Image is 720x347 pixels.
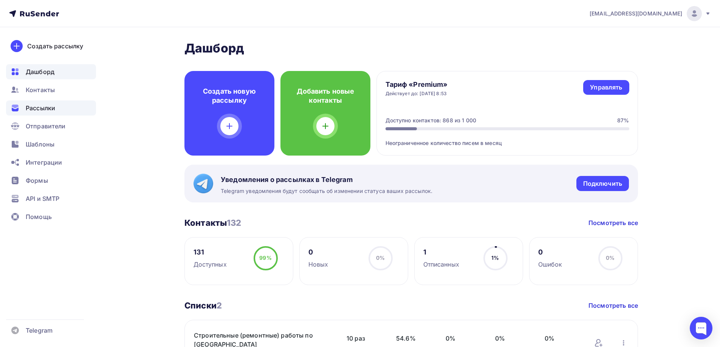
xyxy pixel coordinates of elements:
a: Контакты [6,82,96,97]
span: 54.6% [396,334,430,343]
h4: Добавить новые контакты [293,87,358,105]
span: Контакты [26,85,55,94]
div: Действует до: [DATE] 8:53 [386,91,448,97]
span: [EMAIL_ADDRESS][DOMAIN_NAME] [590,10,682,17]
span: Интеграции [26,158,62,167]
span: Шаблоны [26,140,54,149]
div: Ошибок [538,260,562,269]
div: 0 [308,248,328,257]
span: 99% [259,254,271,261]
div: Доступно контактов: 868 из 1 000 [386,117,476,124]
h4: Тариф «Premium» [386,80,448,89]
span: 132 [227,218,241,228]
div: Подключить [583,179,622,188]
div: 1 [423,248,459,257]
span: 0% [446,334,480,343]
a: [EMAIL_ADDRESS][DOMAIN_NAME] [590,6,711,21]
span: Telegram [26,326,53,335]
a: Посмотреть все [588,218,638,227]
a: Рассылки [6,100,96,116]
div: Новых [308,260,328,269]
div: Неограниченное количество писем в месяц [386,130,629,147]
span: Telegram уведомления будут сообщать об изменении статуса ваших рассылок. [221,187,432,195]
div: 87% [617,117,629,124]
span: Формы [26,176,48,185]
span: Помощь [26,212,52,221]
a: Шаблоны [6,137,96,152]
div: Отписанных [423,260,459,269]
div: 0 [538,248,562,257]
span: 1% [491,254,499,261]
span: API и SMTP [26,194,59,203]
span: 0% [606,254,615,261]
span: 2 [217,301,222,310]
span: Уведомления о рассылках в Telegram [221,175,432,184]
span: 0% [545,334,579,343]
span: Отправители [26,122,66,131]
span: 0% [495,334,530,343]
a: Дашборд [6,64,96,79]
a: Формы [6,173,96,188]
h3: Списки [184,300,222,311]
div: 131 [194,248,227,257]
span: Дашборд [26,67,54,76]
h3: Контакты [184,217,242,228]
div: Доступных [194,260,227,269]
span: 0% [376,254,385,261]
div: Создать рассылку [27,42,83,51]
div: Управлять [590,83,622,92]
a: Отправители [6,119,96,134]
h2: Дашборд [184,41,638,56]
h4: Создать новую рассылку [197,87,262,105]
span: Рассылки [26,103,55,113]
span: 10 раз [347,334,381,343]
